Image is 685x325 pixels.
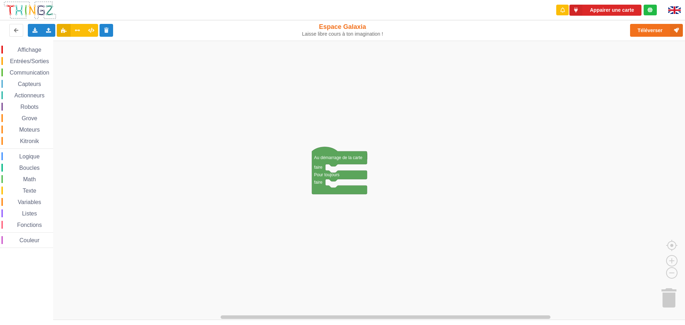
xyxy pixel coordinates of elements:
span: Moteurs [18,127,41,133]
button: Téléverser [630,24,683,37]
span: Variables [17,199,42,205]
span: Listes [21,210,38,217]
span: Actionneurs [13,92,46,98]
img: gb.png [668,6,681,14]
div: Tu es connecté au serveur de création de Thingz [644,5,657,15]
span: Entrées/Sorties [9,58,50,64]
text: Au démarrage de la carte [314,155,362,160]
span: Fonctions [16,222,43,228]
text: faire [314,165,323,170]
span: Texte [21,188,37,194]
span: Grove [21,115,39,121]
span: Affichage [16,47,42,53]
span: Couleur [19,237,41,243]
img: thingz_logo.png [3,1,57,20]
span: Boucles [18,165,41,171]
span: Capteurs [17,81,42,87]
span: Robots [19,104,40,110]
span: Communication [9,70,50,76]
span: Kitronik [19,138,40,144]
div: Laisse libre cours à ton imagination ! [283,31,402,37]
span: Logique [18,153,41,159]
button: Appairer une carte [569,5,641,16]
text: faire [314,180,323,185]
text: Pour toujours [314,172,339,177]
div: Espace Galaxia [283,23,402,37]
span: Math [22,176,37,182]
